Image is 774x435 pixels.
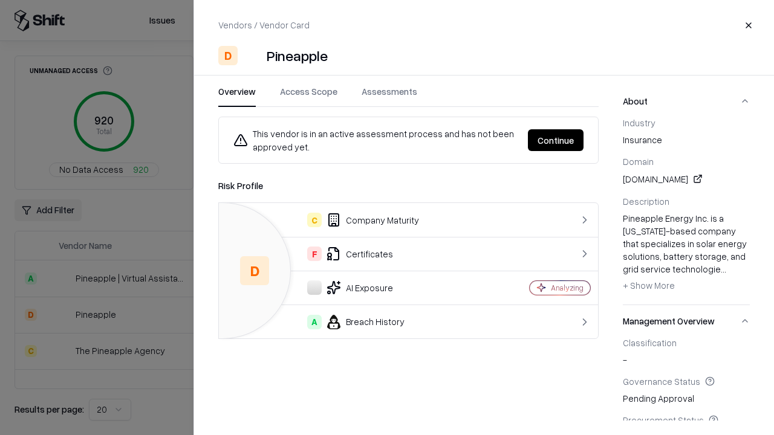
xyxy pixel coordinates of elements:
[218,46,238,65] div: D
[623,414,750,425] div: Procurement Status
[362,85,417,107] button: Assessments
[307,315,322,329] div: A
[267,46,328,65] div: Pineapple
[623,117,750,128] div: Industry
[229,280,487,295] div: AI Exposure
[623,376,750,405] div: Pending Approval
[721,263,726,274] span: ...
[280,85,337,107] button: Access Scope
[233,127,518,153] div: This vendor is in an active assessment process and has not been approved yet.
[623,172,750,186] div: [DOMAIN_NAME]
[623,85,750,117] button: About
[623,212,750,295] div: Pineapple Energy Inc. is a [US_STATE]-based company that specializes in solar energy solutions, b...
[623,280,675,291] span: + Show More
[307,246,322,261] div: F
[623,337,750,348] div: Classification
[623,134,750,146] span: insurance
[218,19,310,31] p: Vendors / Vendor Card
[242,46,262,65] img: Pineapple
[229,315,487,329] div: Breach History
[218,178,599,193] div: Risk Profile
[229,246,487,261] div: Certificates
[623,337,750,366] div: -
[623,376,750,387] div: Governance Status
[240,256,269,285] div: D
[528,129,584,151] button: Continue
[218,85,256,107] button: Overview
[623,117,750,304] div: About
[229,213,487,227] div: Company Maturity
[623,305,750,337] button: Management Overview
[623,275,675,295] button: + Show More
[307,213,322,227] div: C
[551,283,584,293] div: Analyzing
[623,156,750,167] div: Domain
[623,196,750,207] div: Description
